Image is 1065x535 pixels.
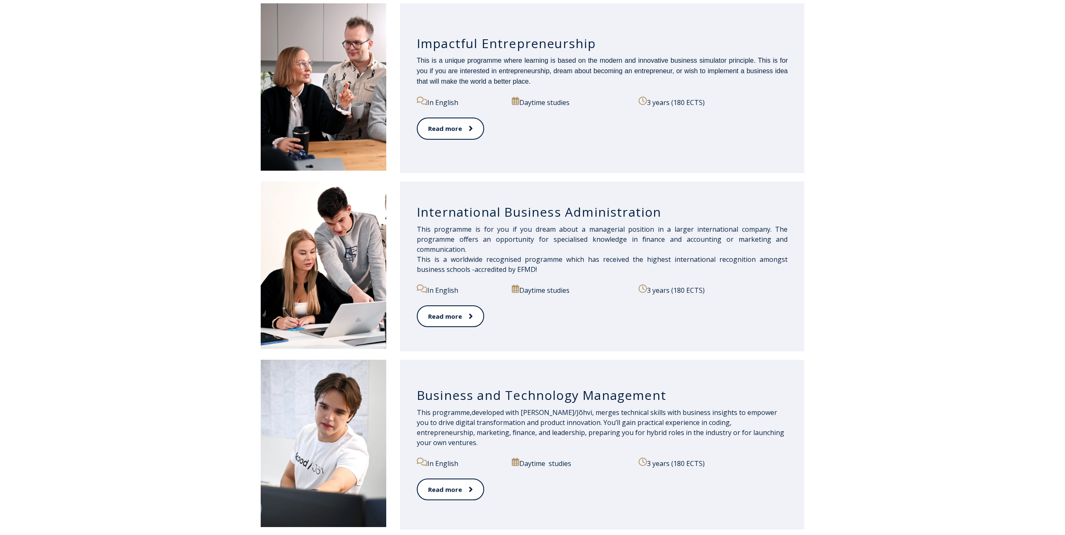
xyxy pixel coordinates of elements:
p: In English [417,458,503,468]
p: developed with [PERSON_NAME]/Jõhvi, merges technical skills with business insights to empower you... [417,407,788,448]
span: This programme is for you if you dream about a managerial position in a larger international comp... [417,225,788,274]
a: Read more [417,118,484,140]
span: This is a unique programme where learning is based on the modern and innovative business simulato... [417,57,788,85]
p: Daytime studies [512,284,629,295]
h3: International Business Administration [417,204,788,220]
p: 3 years (180 ECTS) [639,458,788,468]
span: This programme, [417,408,472,417]
p: 3 years (180 ECTS) [639,97,788,108]
h3: Impactful Entrepreneurship [417,36,788,51]
a: Read more [417,305,484,328]
a: Read more [417,479,484,501]
p: 3 years (180 ECTS) [639,284,788,295]
p: Daytime studies [512,458,629,468]
h3: Business and Technology Management [417,387,788,403]
p: In English [417,97,503,108]
a: accredited by EFMD [475,265,536,274]
img: International Business Administration [261,182,386,349]
img: Impactful Entrepreneurship [261,3,386,171]
p: Daytime studies [512,97,629,108]
img: Business and Technology Management [261,360,386,527]
p: In English [417,284,503,295]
